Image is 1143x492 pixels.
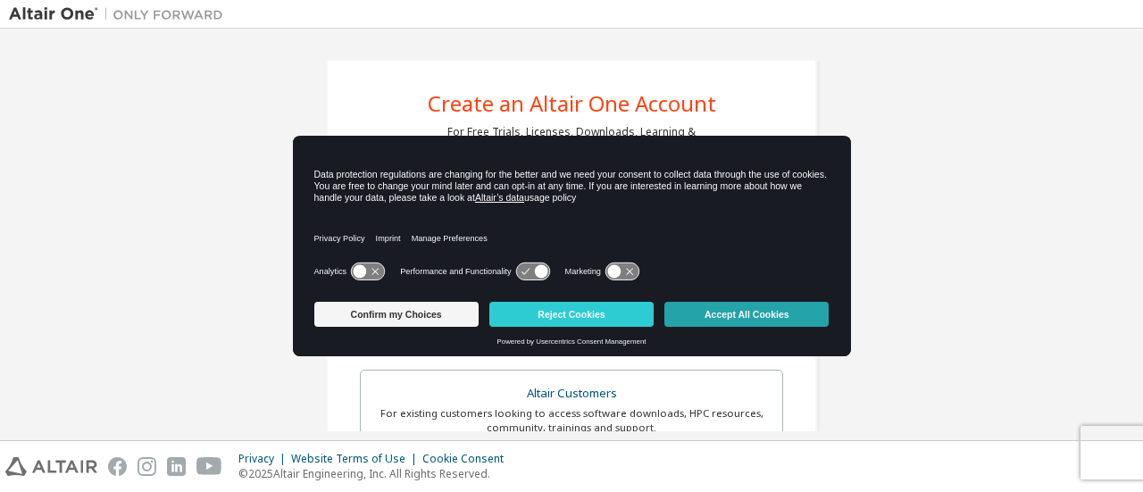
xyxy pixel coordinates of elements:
[238,452,291,466] div: Privacy
[5,457,97,476] img: altair_logo.svg
[238,466,514,481] p: © 2025 Altair Engineering, Inc. All Rights Reserved.
[196,457,222,476] img: youtube.svg
[9,5,232,23] img: Altair One
[371,406,772,435] div: For existing customers looking to access software downloads, HPC resources, community, trainings ...
[167,457,186,476] img: linkedin.svg
[138,457,156,476] img: instagram.svg
[422,452,514,466] div: Cookie Consent
[447,125,696,154] div: For Free Trials, Licenses, Downloads, Learning & Documentation and so much more.
[291,452,422,466] div: Website Terms of Use
[428,93,716,114] div: Create an Altair One Account
[108,457,127,476] img: facebook.svg
[371,381,772,406] div: Altair Customers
